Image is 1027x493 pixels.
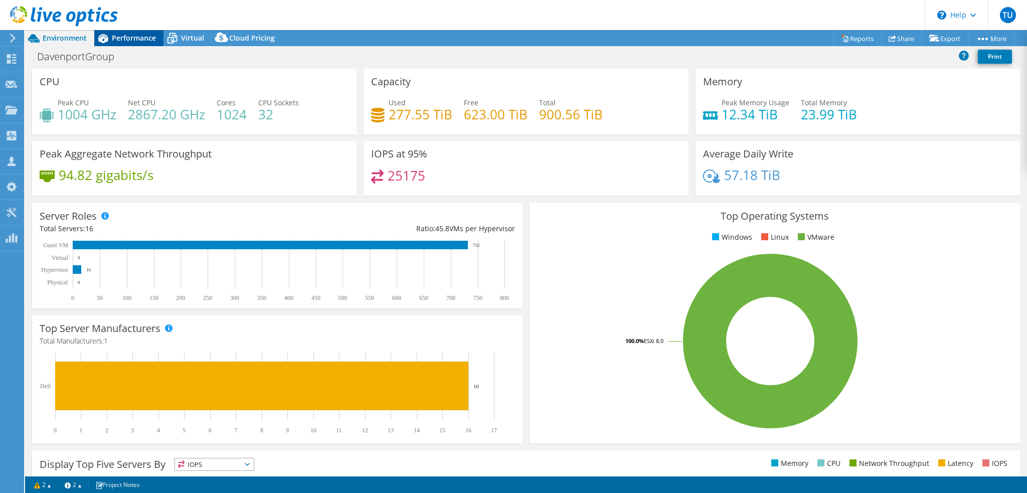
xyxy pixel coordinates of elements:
text: 750 [473,294,482,301]
text: Virtual [52,254,69,261]
text: 50 [97,294,103,301]
span: IOPS [175,458,254,470]
span: Free [464,98,478,107]
a: Export [922,31,968,46]
text: 16 [86,267,91,272]
a: Project Notes [88,478,147,491]
h4: 57.18 TiB [724,170,780,181]
h3: IOPS at 95% [371,148,427,159]
h4: 12.34 TiB [722,109,789,120]
tspan: ESXi 8.0 [644,337,663,345]
span: Total Memory [801,98,847,107]
h3: Peak Aggregate Network Throughput [40,148,212,159]
span: Net CPU [128,98,155,107]
li: Linux [759,232,789,243]
span: Used [389,98,406,107]
text: 4 [157,427,160,434]
h4: 623.00 TiB [464,109,528,120]
h1: DavenportGroup [33,51,130,62]
text: 100 [122,294,131,301]
text: 600 [392,294,401,301]
text: 9 [286,427,289,434]
text: 650 [419,294,428,301]
h3: Server Roles [40,211,97,222]
text: 16 [465,427,471,434]
h4: 94.82 gigabits/s [59,170,153,181]
text: Physical [47,279,68,286]
li: VMware [795,232,834,243]
span: Peak Memory Usage [722,98,789,107]
a: 2 [27,478,58,491]
h4: 1004 GHz [58,109,116,120]
h3: Capacity [371,76,411,87]
text: 350 [257,294,266,301]
svg: \n [937,11,946,20]
li: Memory [769,458,808,469]
text: 1 [79,427,82,434]
text: 17 [491,427,497,434]
text: Guest VM [43,242,68,249]
h3: Top Operating Systems [537,211,1012,222]
li: Network Throughput [847,458,929,469]
h4: 25175 [388,170,425,181]
text: 3 [131,427,134,434]
h4: 900.56 TiB [539,109,603,120]
span: 16 [85,224,93,233]
text: 450 [311,294,320,301]
text: 5 [183,427,186,434]
a: Print [978,50,1012,64]
text: 732 [473,243,480,248]
h3: Memory [703,76,742,87]
tspan: 100.0% [625,337,644,345]
text: 0 [78,255,80,260]
span: CPU Sockets [258,98,299,107]
span: 45.8 [435,224,449,233]
h4: Total Manufacturers: [40,336,515,347]
text: 800 [500,294,509,301]
span: Cloud Pricing [229,33,275,43]
text: 0 [54,427,57,434]
span: Environment [43,33,87,43]
h4: 23.99 TiB [801,109,857,120]
text: 250 [203,294,212,301]
text: 200 [176,294,185,301]
h4: 277.55 TiB [389,109,452,120]
text: 8 [260,427,263,434]
span: Peak CPU [58,98,89,107]
h4: 1024 [217,109,247,120]
span: Virtual [181,33,204,43]
text: 10 [310,427,316,434]
h4: 32 [258,109,299,120]
a: 2 [58,478,89,491]
text: 2 [105,427,108,434]
text: 0 [78,280,80,285]
text: 700 [446,294,455,301]
text: 550 [365,294,374,301]
text: 7 [234,427,237,434]
text: 14 [414,427,420,434]
div: Ratio: VMs per Hypervisor [277,223,515,234]
li: CPU [815,458,840,469]
div: Total Servers: [40,223,277,234]
text: 13 [388,427,394,434]
a: Share [881,31,922,46]
h3: CPU [40,76,60,87]
li: IOPS [980,458,1007,469]
text: 150 [149,294,158,301]
text: 400 [284,294,293,301]
span: Cores [217,98,236,107]
text: 500 [338,294,347,301]
a: More [968,31,1014,46]
h3: Average Daily Write [703,148,793,159]
span: 1 [104,336,108,346]
li: Windows [710,232,752,243]
span: Performance [112,33,156,43]
span: TU [1000,7,1016,23]
a: Reports [833,31,882,46]
li: Latency [936,458,973,469]
text: Dell [40,383,51,390]
text: 11 [336,427,342,434]
text: 6 [209,427,212,434]
text: 16 [473,383,479,389]
text: Hypervisor [41,266,68,273]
